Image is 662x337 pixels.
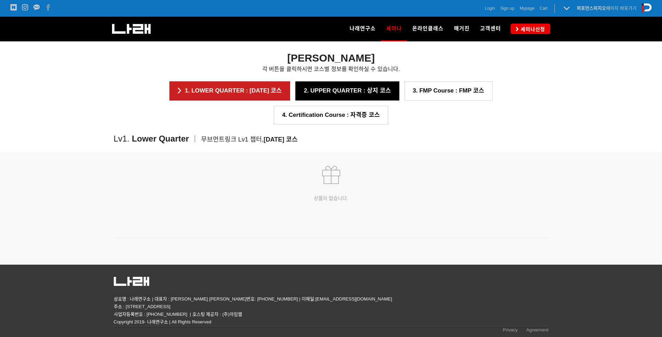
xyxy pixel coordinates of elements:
[485,5,495,12] a: Login
[386,23,402,34] span: 세미나
[191,135,198,143] span: ㅣ
[526,326,549,336] a: Agreement
[114,311,549,318] p: 사업자등록번호 : [PHONE_NUMBER] | 호스팅 제공자 : (주)아임웹
[264,136,298,143] span: [DATE] 코스
[475,17,506,41] a: 고객센터
[511,24,550,34] a: 세미나신청
[262,66,400,72] span: 각 버튼을 클릭하시면 코스별 정보를 확인하실 수 있습니다.
[114,134,129,143] span: Lv1.
[114,194,549,203] div: 상품이 없습니다.
[454,25,470,32] span: 매거진
[500,5,515,12] a: Sign up
[381,17,407,41] a: 세미나
[350,25,376,32] span: 나래연구소
[577,6,637,11] a: 퍼포먼스피지오페이지 바로가기
[114,318,549,326] p: Copyright 2019- 나래연구소 | All Rights Reserved
[114,295,549,311] p: 상호명 : 나래연구소 | 대표자 : [PERSON_NAME] [PERSON_NAME]번호: [PHONE_NUMBER] | 이메일:[EMAIL_ADDRESS][DOMAIN_NA...
[405,81,493,100] a: 3. FMP Course : FMP 코스
[169,81,290,100] a: 1. LOWER QUARTER : [DATE] 코스
[132,134,189,143] span: Lower Quarter
[540,5,548,12] a: Cart
[114,277,149,286] img: 5c63318082161.png
[519,26,545,33] span: 세미나신청
[503,327,518,332] span: Privacy
[287,52,375,64] strong: [PERSON_NAME]
[480,25,501,32] span: 고객센터
[274,106,388,125] a: 4. Certification Course : 자격증 코스
[520,5,535,12] a: Mypage
[577,6,606,11] strong: 퍼포먼스피지오
[449,17,475,41] a: 매거진
[344,17,381,41] a: 나래연구소
[295,81,399,100] a: 2. UPPER QUARTER : 상지 코스
[407,17,449,41] a: 온라인클래스
[201,136,264,143] span: 무브먼트링크 Lv1 챕터,
[412,25,444,32] span: 온라인클래스
[526,327,549,332] span: Agreement
[503,326,518,336] a: Privacy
